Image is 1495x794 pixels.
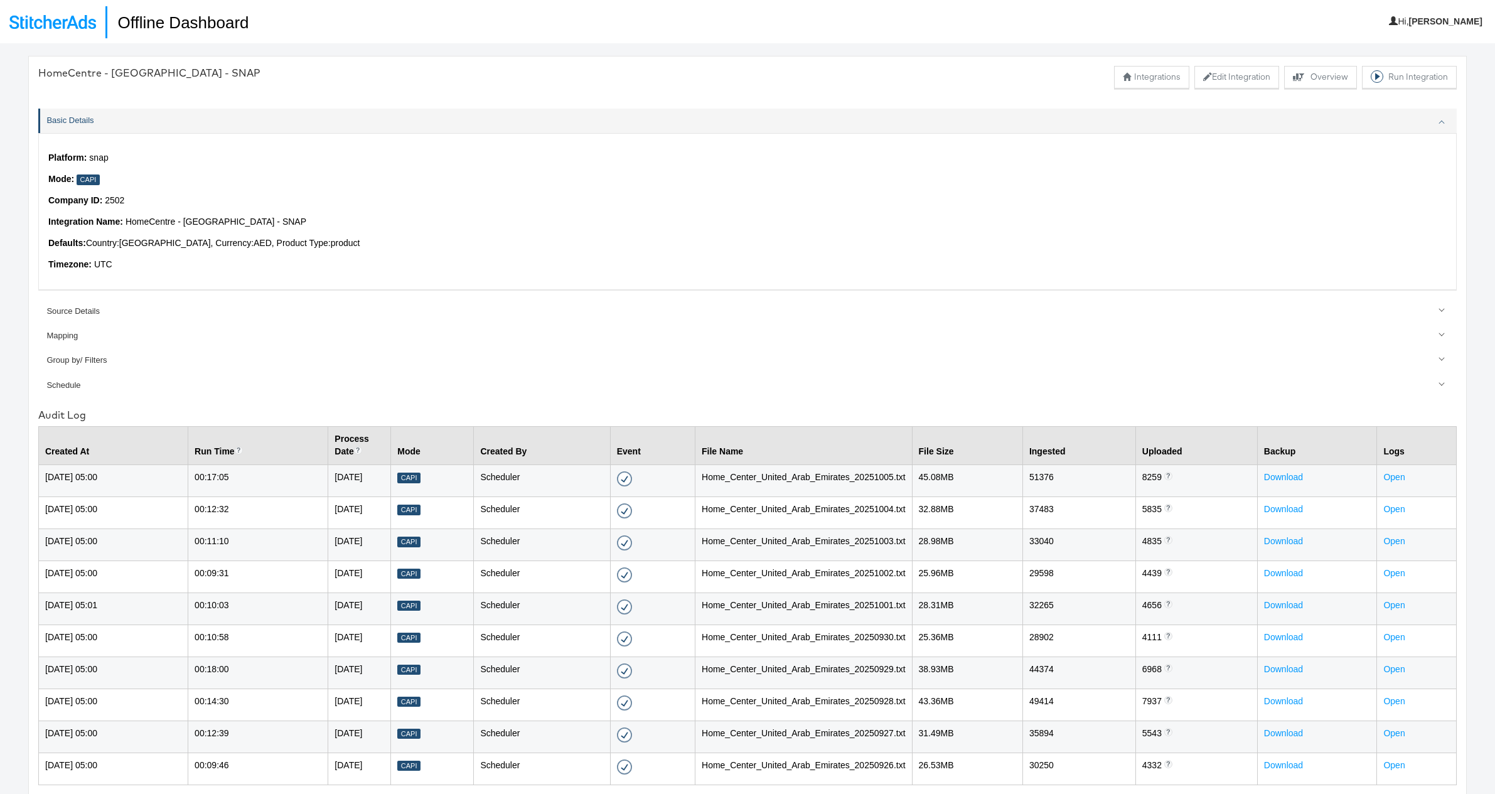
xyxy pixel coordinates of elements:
td: 4835 [1135,529,1257,561]
div: Capi [397,473,421,483]
a: Download [1264,632,1303,642]
td: [DATE] 05:00 [39,721,188,753]
td: Home_Center_United_Arab_Emirates_20251005.txt [695,465,913,497]
td: Home_Center_United_Arab_Emirates_20250930.txt [695,625,913,657]
td: 30250 [1022,753,1135,785]
a: Open [1383,664,1405,674]
strong: Timezone: [48,259,92,269]
td: 35894 [1022,721,1135,753]
a: Download [1264,664,1303,674]
td: 31.49 MB [912,721,1022,753]
p: snap [48,152,1447,164]
td: 00:14:30 [188,689,328,721]
td: [DATE] [328,561,391,593]
td: 25.96 MB [912,561,1022,593]
a: Basic Details [38,109,1457,133]
a: Download [1264,728,1303,738]
a: Open [1383,760,1405,770]
td: [DATE] 05:00 [39,561,188,593]
td: Home_Center_United_Arab_Emirates_20250928.txt [695,689,913,721]
td: 4332 [1135,753,1257,785]
a: Source Details [38,299,1457,323]
td: 00:09:31 [188,561,328,593]
td: 51376 [1022,465,1135,497]
div: Capi [397,505,421,515]
td: 00:10:03 [188,593,328,625]
div: Capi [397,665,421,675]
td: Home_Center_United_Arab_Emirates_20251004.txt [695,497,913,529]
td: [DATE] 05:01 [39,593,188,625]
div: Basic Details [38,133,1457,299]
div: Source Details [46,306,1450,318]
td: 28.98 MB [912,529,1022,561]
a: Download [1264,696,1303,706]
a: Open [1383,568,1405,578]
th: Created At [39,427,188,465]
td: 6968 [1135,657,1257,689]
p: UTC [48,259,1447,271]
strong: Defaults: [48,238,86,248]
td: 44374 [1022,657,1135,689]
td: 25.36 MB [912,625,1022,657]
strong: Company ID: [48,195,102,205]
td: Home_Center_United_Arab_Emirates_20250927.txt [695,721,913,753]
a: Download [1264,568,1303,578]
div: Group by/ Filters [46,355,1450,367]
td: 5835 [1135,497,1257,529]
td: 45.08 MB [912,465,1022,497]
a: Open [1383,632,1405,642]
p: HomeCentre - [GEOGRAPHIC_DATA] - SNAP [48,216,1447,228]
td: 4656 [1135,593,1257,625]
td: [DATE] [328,529,391,561]
td: [DATE] [328,593,391,625]
td: Scheduler [474,753,610,785]
img: StitcherAds [9,15,96,29]
h1: Offline Dashboard [105,6,249,38]
th: Created By [474,427,610,465]
a: Open [1383,472,1405,482]
td: 7937 [1135,689,1257,721]
td: 32.88 MB [912,497,1022,529]
td: Home_Center_United_Arab_Emirates_20251002.txt [695,561,913,593]
p: Country: [GEOGRAPHIC_DATA] , Currency: AED , Product Type: product [48,237,1447,250]
td: [DATE] 05:00 [39,625,188,657]
td: Home_Center_United_Arab_Emirates_20250926.txt [695,753,913,785]
td: Scheduler [474,625,610,657]
td: 38.93 MB [912,657,1022,689]
td: Scheduler [474,593,610,625]
td: 00:12:39 [188,721,328,753]
a: Mapping [38,324,1457,348]
td: 4439 [1135,561,1257,593]
div: Capi [397,761,421,771]
div: Capi [77,174,100,185]
strong: Mode: [48,174,74,184]
td: 8259 [1135,465,1257,497]
div: Audit Log [38,408,1457,422]
th: File Name [695,427,913,465]
td: [DATE] [328,753,391,785]
th: File Size [912,427,1022,465]
a: Open [1383,696,1405,706]
td: [DATE] [328,465,391,497]
th: Mode [391,427,474,465]
a: Download [1264,536,1303,546]
td: 00:11:10 [188,529,328,561]
th: Uploaded [1135,427,1257,465]
div: Capi [397,537,421,547]
button: Edit Integration [1194,66,1279,89]
th: Run Time [188,427,328,465]
b: [PERSON_NAME] [1409,16,1482,26]
button: Overview [1284,66,1357,89]
strong: Platform: [48,153,87,163]
a: Open [1383,728,1405,738]
td: [DATE] 05:00 [39,657,188,689]
td: 4111 [1135,625,1257,657]
div: Mapping [46,330,1450,342]
a: Group by/ Filters [38,348,1457,373]
td: Scheduler [474,721,610,753]
th: Backup [1257,427,1377,465]
div: Capi [397,569,421,579]
td: 5543 [1135,721,1257,753]
button: Integrations [1114,66,1189,89]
